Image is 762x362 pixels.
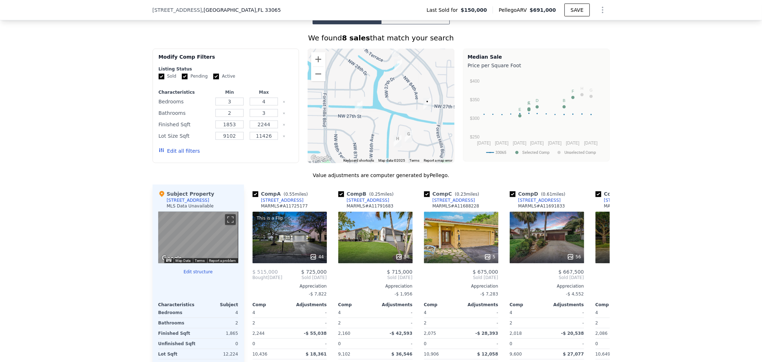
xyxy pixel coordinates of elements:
[519,107,521,112] text: E
[423,98,431,110] div: 2660 NW 83rd Ter
[528,101,531,105] text: C
[463,339,498,349] div: -
[589,88,593,92] text: G
[338,318,374,328] div: 2
[461,302,498,308] div: Adjustments
[477,352,498,357] span: $ 12,058
[282,275,327,280] span: Sold [DATE]
[510,275,584,280] span: Sold [DATE]
[394,292,412,297] span: -$ 1,956
[283,135,285,138] button: Clear
[424,302,461,308] div: Comp
[409,158,419,162] a: Terms (opens in new tab)
[510,302,547,308] div: Comp
[424,197,475,203] a: [STREET_ADDRESS]
[256,7,281,13] span: , FL 33065
[253,275,268,280] span: Bought
[158,349,197,359] div: Lot Sqft
[159,73,176,79] label: Sold
[543,192,552,197] span: 0.61
[195,259,205,263] a: Terms (opens in new tab)
[158,190,214,197] div: Subject Property
[377,308,413,318] div: -
[309,292,327,297] span: -$ 7,822
[261,197,304,203] div: [STREET_ADDRESS]
[561,331,584,336] span: -$ 20,538
[309,154,333,163] img: Google
[159,147,200,155] button: Edit all filters
[182,74,188,79] input: Pending
[309,154,333,163] a: Open this area in Google Maps (opens a new window)
[566,292,584,297] span: -$ 4,552
[253,331,265,336] span: 2,244
[596,190,653,197] div: Comp E
[367,192,397,197] span: ( miles)
[424,283,498,289] div: Appreciation
[405,131,413,143] div: 8438 NW 26th Dr
[200,308,238,318] div: 4
[377,339,413,349] div: -
[395,253,409,260] div: 58
[558,269,584,275] span: $ 667,500
[371,192,380,197] span: 0.25
[200,318,238,328] div: 2
[547,302,584,308] div: Adjustments
[159,89,211,95] div: Characteristics
[596,302,633,308] div: Comp
[510,352,522,357] span: 9,600
[528,102,531,106] text: A
[536,99,539,103] text: D
[470,116,480,121] text: $300
[392,352,413,357] span: $ 36,546
[347,197,389,203] div: [STREET_ADDRESS]
[159,131,211,141] div: Lot Size Sqft
[248,89,280,95] div: Max
[548,318,584,328] div: -
[253,283,327,289] div: Appreciation
[596,197,647,203] a: [STREET_ADDRESS]
[158,212,238,263] div: Street View
[480,292,498,297] span: -$ 7,283
[338,352,350,357] span: 9,102
[424,190,482,197] div: Comp C
[166,259,171,262] button: Keyboard shortcuts
[285,192,295,197] span: 0.55
[513,141,527,146] text: [DATE]
[355,101,363,113] div: 8713 NW 27th St
[424,310,427,315] span: 4
[548,308,584,318] div: -
[427,6,461,14] span: Last Sold for
[510,310,513,315] span: 4
[253,269,278,275] span: $ 515,000
[202,6,281,14] span: , [GEOGRAPHIC_DATA]
[468,60,605,70] div: Price per Square Foot
[468,70,605,160] svg: A chart.
[424,352,439,357] span: 10,906
[375,302,413,308] div: Adjustments
[470,97,480,102] text: $350
[283,112,285,115] button: Clear
[255,215,285,222] div: This is a Flip
[475,331,498,336] span: -$ 28,393
[200,349,238,359] div: 12,224
[253,352,268,357] span: 10,436
[452,192,482,197] span: ( miles)
[182,73,208,79] label: Pending
[424,341,427,346] span: 0
[301,269,327,275] span: $ 725,000
[200,339,238,349] div: 0
[596,341,598,346] span: 0
[311,52,325,67] button: Zoom in
[510,190,568,197] div: Comp D
[158,212,238,263] div: Map
[253,341,255,346] span: 0
[153,33,610,43] div: We found that match your search
[261,203,308,209] div: MARMLS # A11725177
[563,352,584,357] span: $ 27,077
[158,318,197,328] div: Bathrooms
[225,214,236,225] button: Toggle fullscreen view
[499,6,530,14] span: Pellego ARV
[283,123,285,126] button: Clear
[253,302,290,308] div: Comp
[310,253,324,260] div: 44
